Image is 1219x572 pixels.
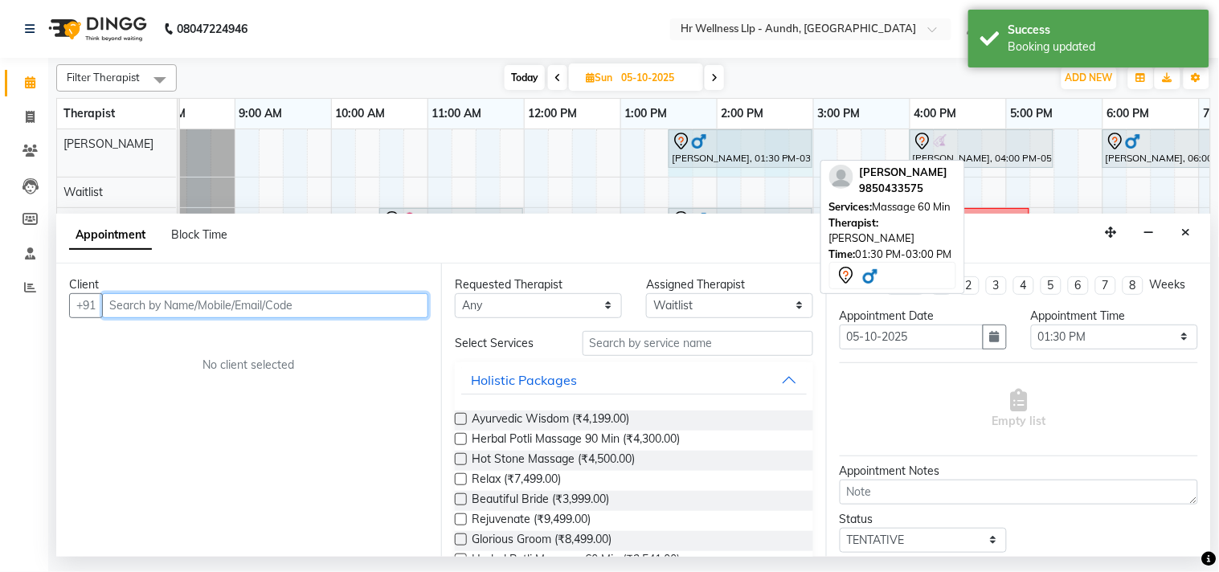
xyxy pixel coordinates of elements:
span: [PERSON_NAME] [63,137,153,151]
div: Booking updated [1008,39,1197,55]
img: logo [41,6,151,51]
div: 01:30 PM-03:00 PM [829,247,956,263]
span: Filter Therapist [67,71,140,84]
div: Assigned Therapist [646,276,813,293]
a: 4:00 PM [910,102,961,125]
div: Appointment Date [840,308,1007,325]
div: Holistic Packages [471,370,577,390]
span: Empty list [992,389,1046,430]
a: 1:00 PM [621,102,672,125]
span: Herbal Potli Massage 90 Min (₹4,300.00) [472,431,680,451]
input: Search by service name [583,331,813,356]
span: Rejuvenate (₹9,499.00) [472,511,591,531]
li: 5 [1041,276,1062,295]
li: 6 [1068,276,1089,295]
div: Requested Therapist [455,276,622,293]
a: 6:00 PM [1103,102,1154,125]
button: +91 [69,293,103,318]
input: yyyy-mm-dd [840,325,984,349]
a: 12:00 PM [525,102,582,125]
a: 3:00 PM [814,102,865,125]
span: Relax (₹7,499.00) [472,471,561,491]
div: Appointment Time [1031,308,1198,325]
span: Sun [582,71,616,84]
li: 3 [986,276,1007,295]
button: Holistic Packages [461,366,807,394]
a: 2:00 PM [718,102,768,125]
div: Appointment Notes [840,463,1198,480]
span: Appointment [69,221,152,250]
a: 10:00 AM [332,102,390,125]
a: 5:00 PM [1007,102,1057,125]
div: 9850433575 [860,181,948,197]
li: 4 [1013,276,1034,295]
span: Therapist [63,106,115,121]
span: [PERSON_NAME] [860,165,948,178]
a: 11:00 AM [428,102,486,125]
span: Therapist: [829,216,879,229]
input: 2025-10-05 [616,66,697,90]
span: Today [505,65,545,90]
div: [PERSON_NAME] [829,215,956,247]
span: Ayurvedic Wisdom (₹4,199.00) [472,411,629,431]
span: ADD NEW [1066,71,1113,84]
div: [PERSON_NAME], 10:30 AM-12:00 PM, Swedish Massage with Wintergreen, Bayleaf & Clove 60 Min [381,210,522,244]
li: 7 [1095,276,1116,295]
div: No client selected [108,357,390,374]
span: Time: [829,247,856,260]
div: [PERSON_NAME], 01:30 PM-03:00 PM, Massage 60 Min [670,210,811,244]
span: Glorious Groom (₹8,499.00) [472,531,612,551]
b: 08047224946 [177,6,247,51]
div: Separate [951,210,989,225]
div: Success [1008,22,1197,39]
span: Massage 60 Min [873,200,951,213]
img: profile [829,165,853,189]
div: [PERSON_NAME], 04:00 PM-05:30 PM, Swedish Massage with Wintergreen, Bayleaf & Clove 60 Min [911,132,1052,165]
div: Client [69,276,428,293]
button: Close [1175,220,1198,245]
span: Services: [829,200,873,213]
input: Search by Name/Mobile/Email/Code [102,293,428,318]
span: Waitlist [63,185,103,199]
div: Select Services [443,335,571,352]
span: Hot Stone Massage (₹4,500.00) [472,451,635,471]
li: 8 [1123,276,1143,295]
span: Beautiful Bride (₹3,999.00) [472,491,609,511]
div: Weeks [1150,276,1186,293]
span: Herbal Potli Massage 60 Min (₹2,541.00) [472,551,680,571]
li: 2 [959,276,980,295]
a: 9:00 AM [235,102,287,125]
span: Block Time [171,227,227,242]
div: Status [840,511,1007,528]
div: [PERSON_NAME], 01:30 PM-03:00 PM, Massage 60 Min [670,132,811,165]
button: ADD NEW [1062,67,1117,89]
